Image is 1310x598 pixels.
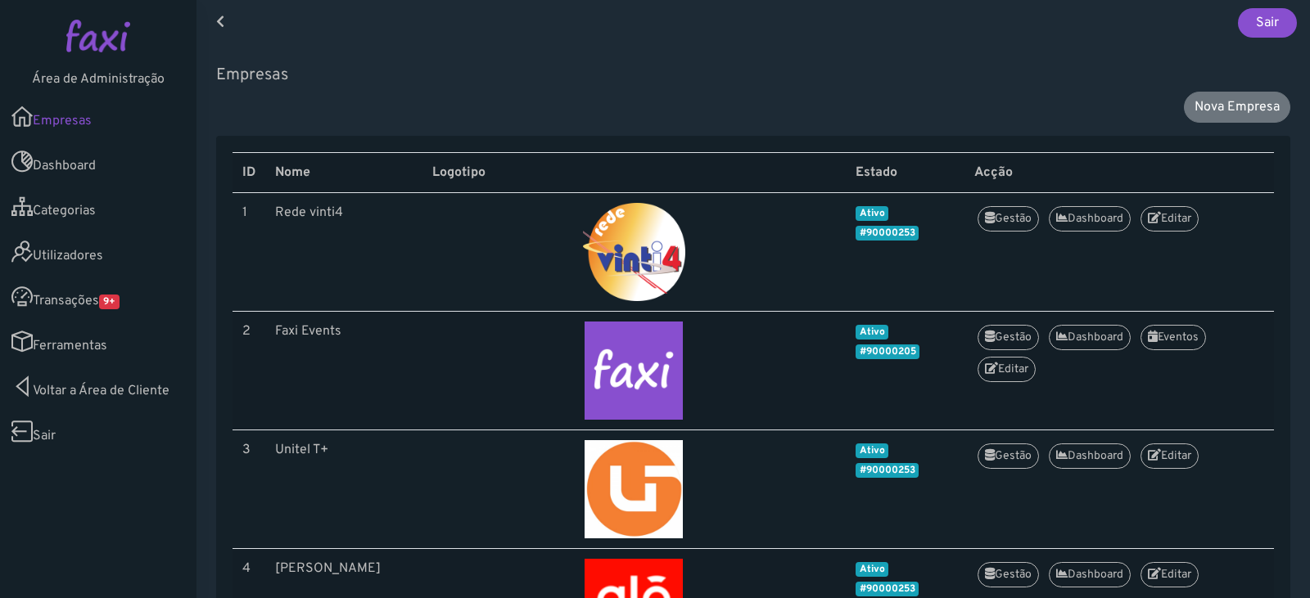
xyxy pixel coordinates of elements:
[1238,8,1297,38] a: Sair
[233,193,265,312] td: 1
[856,463,919,478] span: #90000253
[265,430,422,549] td: Unitel T+
[856,344,920,359] span: #90000205
[233,153,265,193] th: ID
[265,312,422,430] td: Faxi Events
[1049,443,1131,469] a: Dashboard
[978,443,1039,469] a: Gestão
[1184,92,1290,123] a: Nova Empresa
[856,582,919,596] span: #90000253
[422,153,846,193] th: Logotipo
[978,206,1039,232] a: Gestão
[233,430,265,549] td: 3
[856,443,889,458] span: Ativo
[978,357,1036,382] a: Editar
[856,206,889,221] span: Ativo
[1049,562,1131,587] a: Dashboard
[978,325,1039,350] a: Gestão
[1049,206,1131,232] a: Dashboard
[432,440,836,538] img: Unitel T+
[1141,562,1199,587] a: Editar
[265,153,422,193] th: Nome
[432,321,836,420] img: Faxi Events
[1141,206,1199,232] a: Editar
[1141,325,1206,350] a: Eventos
[978,562,1039,587] a: Gestão
[856,325,889,339] span: Ativo
[856,562,889,577] span: Ativo
[1049,325,1131,350] a: Dashboard
[233,312,265,430] td: 2
[216,65,1290,85] h5: Empresas
[265,193,422,312] td: Rede vinti4
[856,226,919,241] span: #90000253
[846,153,964,193] th: Estado
[432,203,836,301] img: Rede vinti4
[1141,443,1199,469] a: Editar
[99,295,120,309] span: 9+
[964,153,1274,193] th: Acção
